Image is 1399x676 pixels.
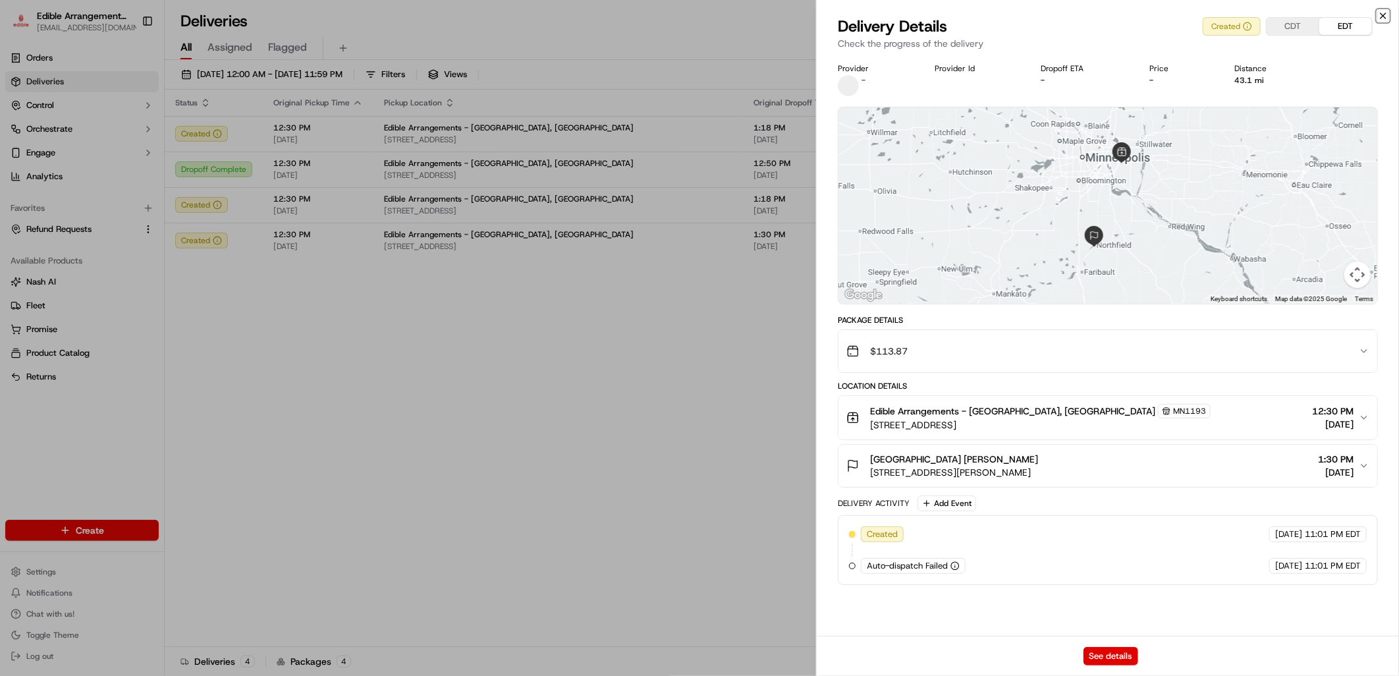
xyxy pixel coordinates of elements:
a: Powered byPylon [93,223,159,233]
span: Created [867,528,898,540]
p: Check the progress of the delivery [838,37,1378,50]
span: [DATE] [1318,466,1354,479]
button: [GEOGRAPHIC_DATA] [PERSON_NAME][STREET_ADDRESS][PERSON_NAME]1:30 PM[DATE] [838,445,1377,487]
img: Nash [13,13,40,40]
img: Google [842,287,885,304]
img: 1736555255976-a54dd68f-1ca7-489b-9aae-adbdc363a1c4 [13,126,37,150]
span: [STREET_ADDRESS] [870,418,1211,432]
button: Created [1203,17,1261,36]
span: [GEOGRAPHIC_DATA] [PERSON_NAME] [870,453,1038,466]
span: Edible Arrangements - [GEOGRAPHIC_DATA], [GEOGRAPHIC_DATA] [870,405,1155,418]
div: Provider [838,63,914,74]
span: [DATE] [1275,560,1302,572]
span: 11:01 PM EDT [1305,560,1361,572]
span: [DATE] [1275,528,1302,540]
div: - [1041,75,1128,86]
div: Dropoff ETA [1041,63,1128,74]
a: Open this area in Google Maps (opens a new window) [842,287,885,304]
div: We're available if you need us! [45,139,167,150]
span: $113.87 [870,345,908,358]
button: $113.87 [838,330,1377,372]
div: - [1149,75,1213,86]
div: Start new chat [45,126,216,139]
div: Price [1149,63,1213,74]
span: 1:30 PM [1318,453,1354,466]
div: Delivery Activity [838,498,910,509]
span: [DATE] [1312,418,1354,431]
div: Location Details [838,381,1378,391]
button: Start new chat [224,130,240,146]
div: Package Details [838,315,1378,325]
button: Edible Arrangements - [GEOGRAPHIC_DATA], [GEOGRAPHIC_DATA]MN1193[STREET_ADDRESS]12:30 PM[DATE] [838,396,1377,439]
span: Pylon [131,223,159,233]
span: API Documentation [124,191,211,204]
button: EDT [1319,18,1372,35]
span: - [862,75,865,86]
div: Provider Id [935,63,1020,74]
span: Delivery Details [838,16,947,37]
div: 📗 [13,192,24,203]
div: 💻 [111,192,122,203]
button: See details [1084,647,1138,665]
span: 11:01 PM EDT [1305,528,1361,540]
button: CDT [1267,18,1319,35]
a: 💻API Documentation [106,186,217,210]
button: Map camera controls [1344,262,1371,288]
p: Welcome 👋 [13,53,240,74]
button: Keyboard shortcuts [1211,295,1267,304]
span: Auto-dispatch Failed [867,560,948,572]
a: Terms (opens in new tab) [1355,295,1373,302]
input: Got a question? Start typing here... [34,85,237,99]
span: Map data ©2025 Google [1275,295,1347,302]
span: MN1193 [1173,406,1206,416]
span: Knowledge Base [26,191,101,204]
div: Distance [1235,63,1312,74]
a: 📗Knowledge Base [8,186,106,210]
span: 12:30 PM [1312,405,1354,418]
button: Add Event [918,495,976,511]
span: [STREET_ADDRESS][PERSON_NAME] [870,466,1038,479]
div: 43.1 mi [1235,75,1312,86]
